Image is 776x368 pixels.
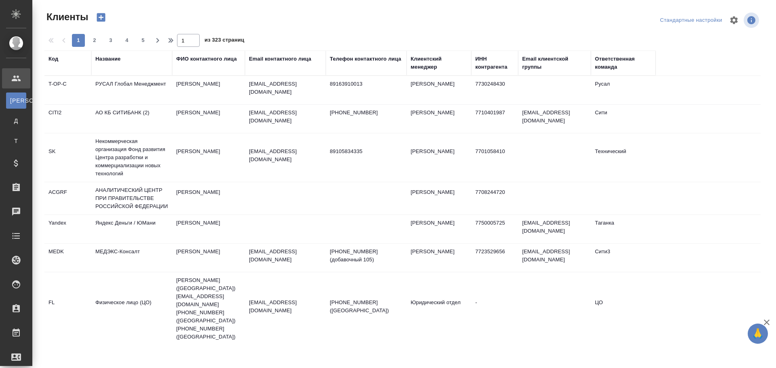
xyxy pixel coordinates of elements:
td: Некоммерческая организация Фонд развития Центра разработки и коммерциализации новых технологий [91,133,172,182]
td: Русал [591,76,656,104]
td: - [471,294,518,323]
td: [PERSON_NAME] [407,76,471,104]
td: [PERSON_NAME] [407,215,471,243]
span: Посмотреть информацию [744,13,761,28]
div: Ответственная команда [595,55,652,71]
p: [EMAIL_ADDRESS][DOMAIN_NAME] [249,109,322,125]
button: 5 [137,34,150,47]
td: Физическое лицо (ЦО) [91,294,172,323]
button: 4 [120,34,133,47]
td: [PERSON_NAME] [172,215,245,243]
div: Название [95,55,120,63]
td: АНАЛИТИЧЕСКИЙ ЦЕНТР ПРИ ПРАВИТЕЛЬСТВЕ РОССИЙСКОЙ ФЕДЕРАЦИИ [91,182,172,214]
td: 7710401987 [471,105,518,133]
div: Телефон контактного лица [330,55,401,63]
div: split button [658,14,724,27]
td: РУСАЛ Глобал Менеджмент [91,76,172,104]
td: [PERSON_NAME] [407,105,471,133]
p: [PHONE_NUMBER] (добавочный 105) [330,248,403,264]
td: [PERSON_NAME] [172,76,245,104]
span: 2 [88,36,101,44]
p: [PHONE_NUMBER] [330,109,403,117]
td: ЦО [591,294,656,323]
td: [EMAIL_ADDRESS][DOMAIN_NAME] [518,105,591,133]
span: из 323 страниц [205,35,244,47]
button: 2 [88,34,101,47]
td: Технический [591,143,656,172]
a: Т [6,133,26,149]
span: Д [10,117,22,125]
span: 3 [104,36,117,44]
a: Д [6,113,26,129]
td: Сити [591,105,656,133]
td: CITI2 [44,105,91,133]
span: Настроить таблицу [724,11,744,30]
td: [PERSON_NAME] [407,244,471,272]
p: 89163910013 [330,80,403,88]
td: [EMAIL_ADDRESS][DOMAIN_NAME] [518,215,591,243]
span: 5 [137,36,150,44]
p: [EMAIL_ADDRESS][DOMAIN_NAME] [249,299,322,315]
td: [PERSON_NAME] [172,105,245,133]
td: [PERSON_NAME] [172,143,245,172]
p: 89105834335 [330,147,403,156]
div: ФИО контактного лица [176,55,237,63]
span: 🙏 [751,325,765,342]
td: MEDK [44,244,91,272]
td: [PERSON_NAME] [407,184,471,212]
td: [PERSON_NAME] [172,244,245,272]
td: [EMAIL_ADDRESS][DOMAIN_NAME] [518,244,591,272]
td: 7701058410 [471,143,518,172]
td: АО КБ СИТИБАНК (2) [91,105,172,133]
td: МЕДЭКС-Консалт [91,244,172,272]
td: Яндекс Деньги / ЮМани [91,215,172,243]
button: 🙏 [748,324,768,344]
div: Код [48,55,58,63]
td: FL [44,294,91,323]
p: [EMAIL_ADDRESS][DOMAIN_NAME] [249,248,322,264]
button: Создать [91,11,111,24]
p: [EMAIL_ADDRESS][DOMAIN_NAME] [249,147,322,164]
td: Юридический отдел [407,294,471,323]
td: SK [44,143,91,172]
button: 3 [104,34,117,47]
td: Таганка [591,215,656,243]
td: 7708244720 [471,184,518,212]
p: [PHONE_NUMBER] ([GEOGRAPHIC_DATA]) [330,299,403,315]
td: Yandex [44,215,91,243]
td: [PERSON_NAME] ([GEOGRAPHIC_DATA]) [EMAIL_ADDRESS][DOMAIN_NAME] [PHONE_NUMBER] ([GEOGRAPHIC_DATA])... [172,272,245,345]
div: Email клиентской группы [522,55,587,71]
span: Т [10,137,22,145]
span: [PERSON_NAME] [10,97,22,105]
td: 7730248430 [471,76,518,104]
td: 7723529656 [471,244,518,272]
a: [PERSON_NAME] [6,93,26,109]
td: ACGRF [44,184,91,212]
div: Email контактного лица [249,55,311,63]
td: 7750005725 [471,215,518,243]
span: Клиенты [44,11,88,23]
span: 4 [120,36,133,44]
td: [PERSON_NAME] [172,184,245,212]
div: ИНН контрагента [475,55,514,71]
td: [PERSON_NAME] [407,143,471,172]
div: Клиентский менеджер [411,55,467,71]
td: Сити3 [591,244,656,272]
p: [EMAIL_ADDRESS][DOMAIN_NAME] [249,80,322,96]
td: T-OP-C [44,76,91,104]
